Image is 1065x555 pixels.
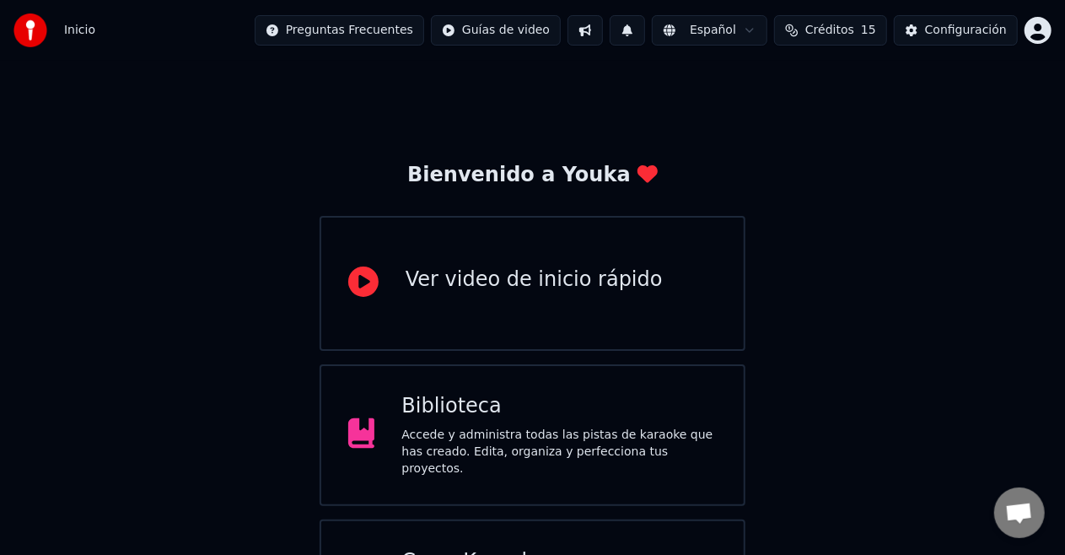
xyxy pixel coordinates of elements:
[925,22,1007,39] div: Configuración
[13,13,47,47] img: youka
[774,15,887,46] button: Créditos15
[64,22,95,39] nav: breadcrumb
[431,15,561,46] button: Guías de video
[401,393,717,420] div: Biblioteca
[64,22,95,39] span: Inicio
[894,15,1018,46] button: Configuración
[994,488,1045,538] div: Chat abierto
[861,22,876,39] span: 15
[407,162,658,189] div: Bienvenido a Youka
[406,267,663,294] div: Ver video de inicio rápido
[255,15,424,46] button: Preguntas Frecuentes
[401,427,717,477] div: Accede y administra todas las pistas de karaoke que has creado. Edita, organiza y perfecciona tus...
[805,22,854,39] span: Créditos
